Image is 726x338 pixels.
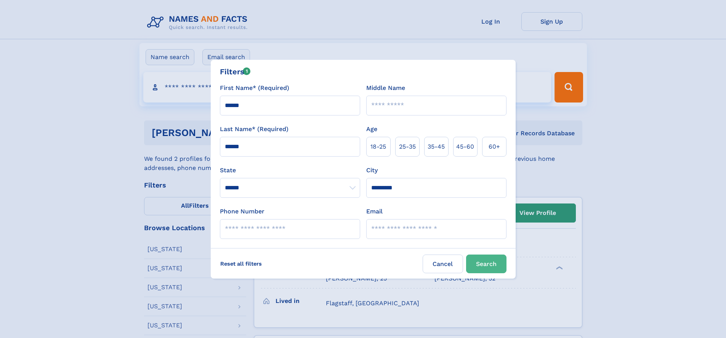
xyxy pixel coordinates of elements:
[399,142,416,151] span: 25‑35
[428,142,445,151] span: 35‑45
[220,166,360,175] label: State
[423,255,463,273] label: Cancel
[366,207,383,216] label: Email
[220,207,264,216] label: Phone Number
[220,83,289,93] label: First Name* (Required)
[489,142,500,151] span: 60+
[370,142,386,151] span: 18‑25
[466,255,506,273] button: Search
[215,255,267,273] label: Reset all filters
[220,66,251,77] div: Filters
[366,166,378,175] label: City
[220,125,288,134] label: Last Name* (Required)
[366,125,377,134] label: Age
[456,142,474,151] span: 45‑60
[366,83,405,93] label: Middle Name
